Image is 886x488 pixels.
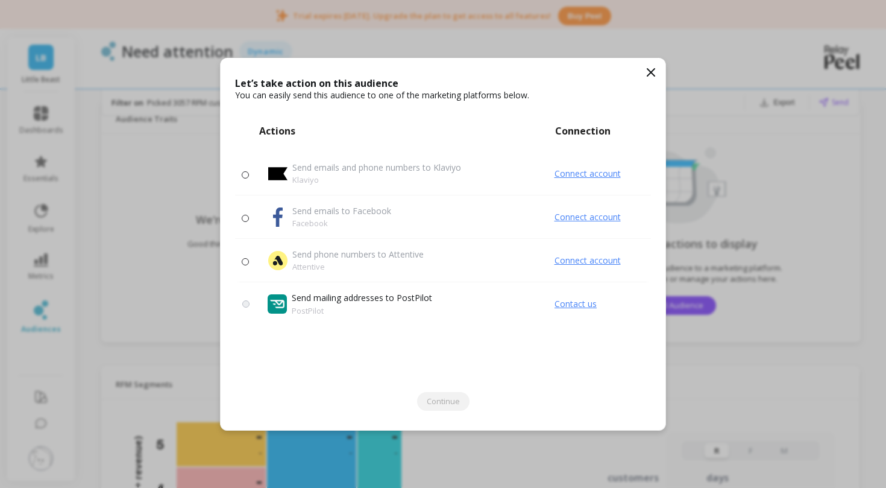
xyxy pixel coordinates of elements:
[292,162,461,174] p: Send emails and phone numbers to Klaviyo
[268,294,287,314] img: svg+xml;base64,PHN2ZyB3aWR0aD0iMzQyIiBoZWlnaHQ9IjM0MiIgdmlld0JveD0iMCAwIDM0MiAzNDIiIGZpbGw9Im5vbm...
[292,217,391,229] p: Facebook
[292,205,391,217] p: Send emails to Facebook
[259,110,554,152] th: Actions
[555,110,651,152] th: Connection
[292,305,432,317] span: PostPilot
[292,261,424,273] p: Attentive
[292,249,424,261] p: Send phone numbers to Attentive
[555,255,651,267] a: Connect account
[235,77,651,89] p: Let’s take action on this audience
[292,292,432,304] span: Send mailing addresses to PostPilot
[292,174,461,186] p: Klaviyo
[235,89,651,101] p: You can easily send this audience to one of the marketing platforms below.
[555,298,597,310] span: Contact us
[555,168,651,180] a: Connect account
[555,211,651,223] a: Connect account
